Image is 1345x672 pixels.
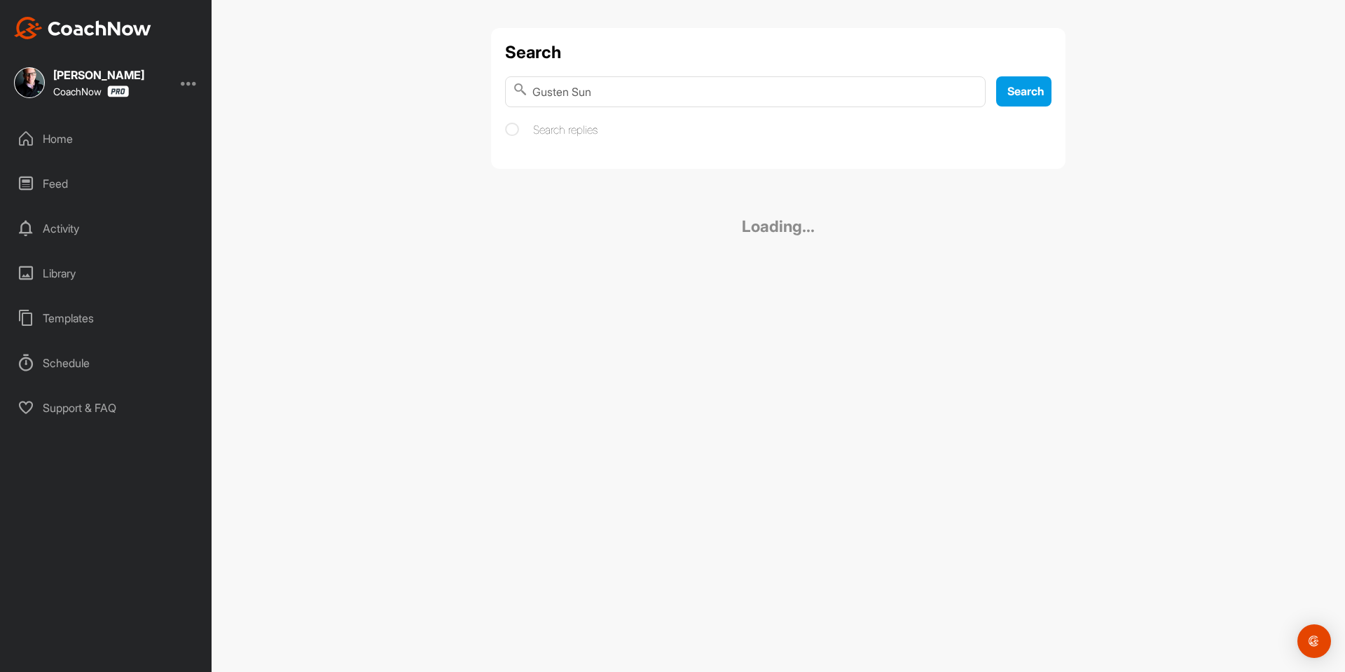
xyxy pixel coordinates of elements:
div: Templates [8,301,205,336]
input: Search [505,76,986,107]
div: [PERSON_NAME] [53,69,144,81]
label: Search replies [505,121,598,138]
button: Search [996,76,1051,107]
div: Open Intercom Messenger [1297,624,1331,658]
span: Search [1007,84,1044,98]
h1: Search [505,42,1051,62]
div: Activity [8,211,205,246]
div: Library [8,256,205,291]
div: Feed [8,166,205,201]
img: square_d7b6dd5b2d8b6df5777e39d7bdd614c0.jpg [14,67,45,98]
img: CoachNow Pro [107,85,129,97]
div: Support & FAQ [8,390,205,425]
h2: Loading... [491,183,1065,270]
div: Home [8,121,205,156]
div: Schedule [8,345,205,380]
img: CoachNow [14,17,151,39]
div: CoachNow [53,85,129,97]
